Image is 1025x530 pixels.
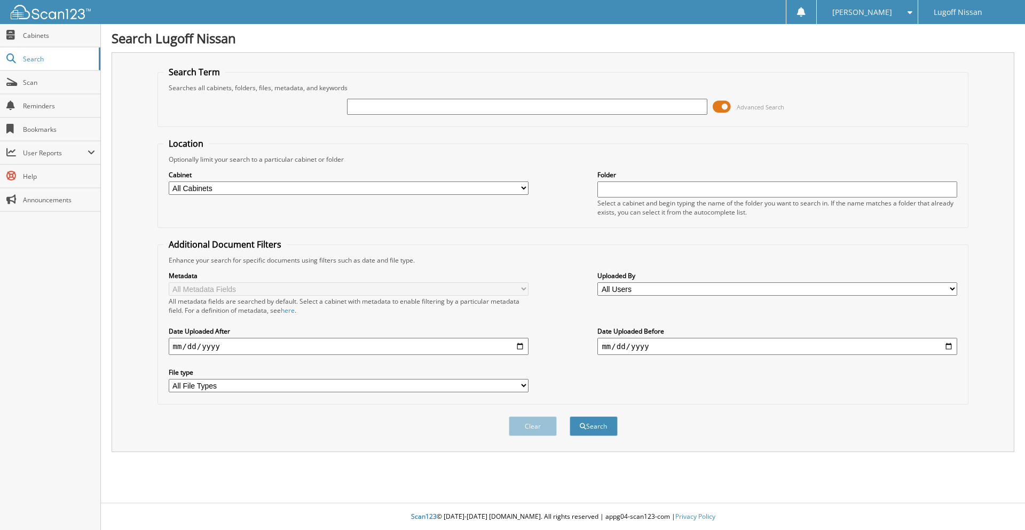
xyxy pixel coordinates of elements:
input: end [597,338,957,355]
span: [PERSON_NAME] [832,9,892,15]
span: Lugoff Nissan [934,9,982,15]
a: here [281,306,295,315]
button: Search [570,416,618,436]
a: Privacy Policy [675,512,715,521]
div: Select a cabinet and begin typing the name of the folder you want to search in. If the name match... [597,199,957,217]
span: Bookmarks [23,125,95,134]
label: Date Uploaded After [169,327,529,336]
button: Clear [509,416,557,436]
legend: Location [163,138,209,149]
legend: Search Term [163,66,225,78]
span: Announcements [23,195,95,204]
div: All metadata fields are searched by default. Select a cabinet with metadata to enable filtering b... [169,297,529,315]
legend: Additional Document Filters [163,239,287,250]
div: Optionally limit your search to a particular cabinet or folder [163,155,963,164]
span: Help [23,172,95,181]
span: Cabinets [23,31,95,40]
span: Advanced Search [737,103,784,111]
h1: Search Lugoff Nissan [112,29,1014,47]
span: Reminders [23,101,95,110]
label: Folder [597,170,957,179]
div: Enhance your search for specific documents using filters such as date and file type. [163,256,963,265]
label: Date Uploaded Before [597,327,957,336]
div: Searches all cabinets, folders, files, metadata, and keywords [163,83,963,92]
input: start [169,338,529,355]
span: Scan [23,78,95,87]
span: Scan123 [411,512,437,521]
label: Metadata [169,271,529,280]
label: File type [169,368,529,377]
img: scan123-logo-white.svg [11,5,91,19]
span: Search [23,54,93,64]
span: User Reports [23,148,88,157]
div: © [DATE]-[DATE] [DOMAIN_NAME]. All rights reserved | appg04-scan123-com | [101,504,1025,530]
label: Uploaded By [597,271,957,280]
label: Cabinet [169,170,529,179]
